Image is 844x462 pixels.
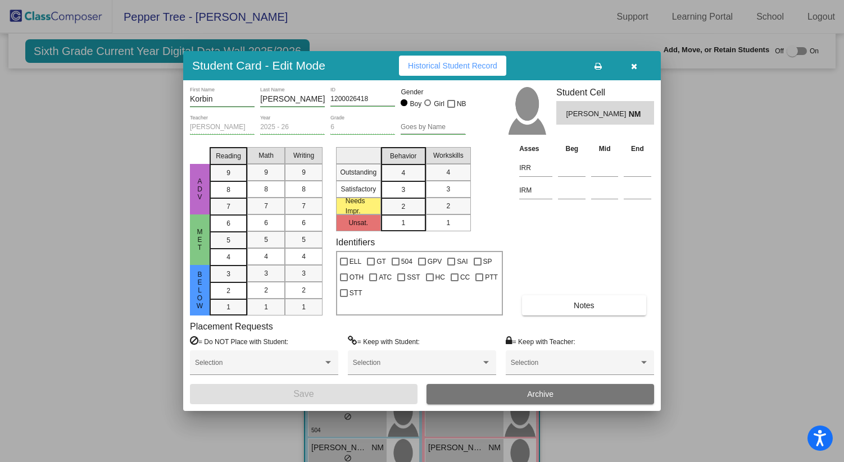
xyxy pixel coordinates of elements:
[226,269,230,279] span: 3
[264,184,268,194] span: 8
[588,143,621,155] th: Mid
[446,167,450,177] span: 4
[516,143,555,155] th: Asses
[264,167,268,177] span: 9
[302,167,306,177] span: 9
[621,143,654,155] th: End
[629,108,645,120] span: NM
[336,237,375,248] label: Identifiers
[460,271,470,284] span: CC
[408,61,497,70] span: Historical Student Record
[519,182,552,199] input: assessment
[190,336,288,347] label: = Do NOT Place with Student:
[401,218,405,228] span: 1
[302,218,306,228] span: 6
[264,268,268,278] span: 3
[407,271,420,284] span: SST
[574,301,595,310] span: Notes
[376,255,386,268] span: GT
[264,251,268,262] span: 4
[506,336,575,347] label: = Keep with Teacher:
[190,321,273,332] label: Placement Requests
[195,271,205,310] span: beLow
[485,271,498,284] span: PTT
[190,123,255,131] input: teacher
[226,168,230,178] span: 9
[401,87,465,97] mat-label: Gender
[433,150,464,161] span: Workskills
[390,151,416,161] span: Behavior
[195,177,205,201] span: ADV
[264,218,268,228] span: 6
[350,271,364,284] span: OTH
[293,150,314,161] span: Writing
[446,201,450,211] span: 2
[350,255,361,268] span: ELL
[555,143,588,155] th: Beg
[522,295,646,315] button: Notes
[566,108,628,120] span: [PERSON_NAME]
[226,185,230,195] span: 8
[519,159,552,176] input: assessment
[226,218,230,228] span: 6
[264,285,268,295] span: 2
[446,218,450,228] span: 1
[226,235,230,245] span: 5
[350,286,362,300] span: STT
[401,168,405,178] span: 4
[446,184,450,194] span: 3
[264,235,268,245] span: 5
[302,251,306,262] span: 4
[399,56,506,76] button: Historical Student Record
[293,389,314,399] span: Save
[428,255,442,268] span: GPV
[264,201,268,211] span: 7
[302,201,306,211] span: 7
[435,271,445,284] span: HC
[216,151,241,161] span: Reading
[302,235,306,245] span: 5
[457,255,468,268] span: SAI
[192,58,325,72] h3: Student Card - Edit Mode
[264,302,268,312] span: 1
[330,95,395,103] input: Enter ID
[258,150,274,161] span: Math
[401,123,465,131] input: goes by name
[433,99,444,109] div: Girl
[556,87,654,98] h3: Student Cell
[483,255,492,268] span: SP
[401,255,412,268] span: 504
[348,336,420,347] label: = Keep with Student:
[226,252,230,262] span: 4
[527,390,553,399] span: Archive
[302,184,306,194] span: 8
[426,384,654,404] button: Archive
[401,202,405,212] span: 2
[260,123,325,131] input: year
[226,286,230,296] span: 2
[457,97,466,111] span: NB
[302,268,306,278] span: 3
[330,123,395,131] input: grade
[302,302,306,312] span: 1
[226,302,230,312] span: 1
[190,384,418,404] button: Save
[401,185,405,195] span: 3
[302,285,306,295] span: 2
[226,202,230,212] span: 7
[195,228,205,251] span: Met
[379,271,392,284] span: ATC
[410,99,422,109] div: Boy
